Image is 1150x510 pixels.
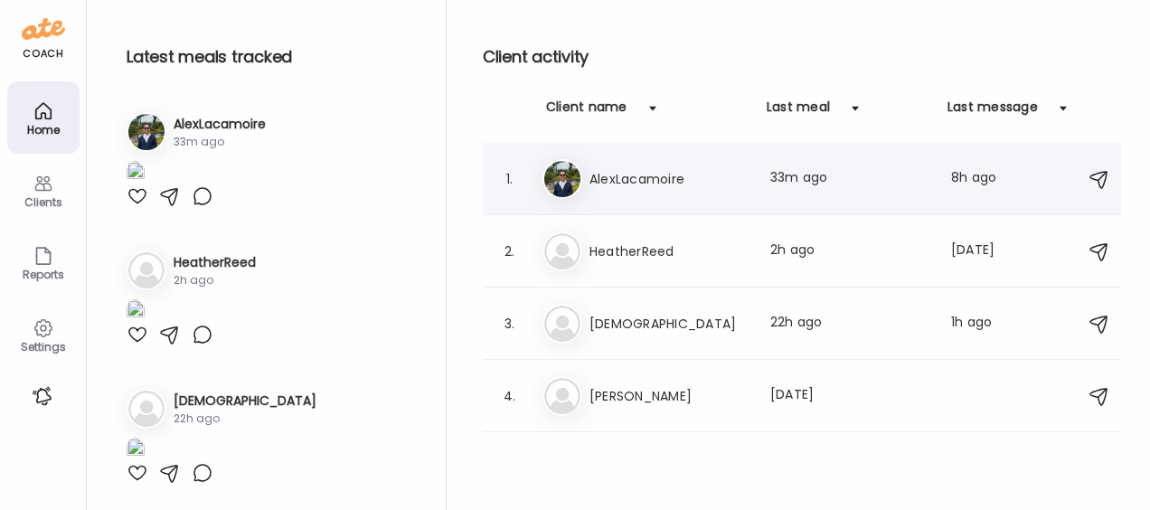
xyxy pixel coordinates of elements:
[11,341,76,353] div: Settings
[544,378,580,414] img: bg-avatar-default.svg
[23,46,63,61] div: coach
[544,306,580,342] img: bg-avatar-default.svg
[128,391,165,427] img: bg-avatar-default.svg
[499,385,521,407] div: 4.
[499,313,521,335] div: 3.
[589,385,749,407] h3: [PERSON_NAME]
[770,168,929,190] div: 33m ago
[174,115,266,134] h3: AlexLacamoire
[499,168,521,190] div: 1.
[11,269,76,280] div: Reports
[11,124,76,136] div: Home
[22,14,65,43] img: ate
[174,134,266,150] div: 33m ago
[544,161,580,197] img: avatars%2FNnxwDBmdkOeK1NT09WytNoFynC73
[589,241,749,262] h3: HeatherReed
[128,114,165,150] img: avatars%2FNnxwDBmdkOeK1NT09WytNoFynC73
[174,253,256,272] h3: HeatherReed
[127,43,417,71] h2: Latest meals tracked
[947,98,1038,127] div: Last message
[770,241,929,262] div: 2h ago
[589,168,749,190] h3: AlexLacamoire
[174,392,316,411] h3: [DEMOGRAPHIC_DATA]
[11,196,76,208] div: Clients
[483,43,1121,71] h2: Client activity
[127,299,145,324] img: images%2FGK7qfjM1zhhGpI1CHCkAp4ZOdkg1%2Fv2MjKZO9mAB80SUh46jY%2FXIwTnKeCLzSKXs46vGSS_1080
[127,438,145,462] img: images%2FqrtQFvNB0bQbA83e6r25zfxdjog1%2F6GBjSZKAcoUwd8nCV43x%2FB2FbmvSFXEarl3BNZS9F_1080
[589,313,749,335] h3: [DEMOGRAPHIC_DATA]
[174,272,256,288] div: 2h ago
[770,385,929,407] div: [DATE]
[499,241,521,262] div: 2.
[951,313,1022,335] div: 1h ago
[128,252,165,288] img: bg-avatar-default.svg
[767,98,830,127] div: Last meal
[770,313,929,335] div: 22h ago
[544,233,580,269] img: bg-avatar-default.svg
[951,241,1022,262] div: [DATE]
[127,161,145,185] img: images%2FNnxwDBmdkOeK1NT09WytNoFynC73%2F6NNUsEwfEmOCPeHeMiij%2FofPDAZticsGfYYnG1YcT_1080
[546,98,627,127] div: Client name
[951,168,1022,190] div: 8h ago
[174,411,316,427] div: 22h ago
